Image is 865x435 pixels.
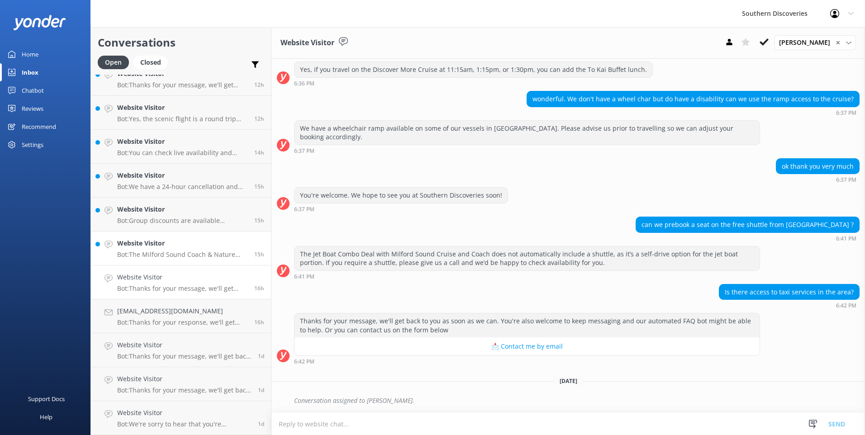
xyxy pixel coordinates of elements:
a: Website VisitorBot:The Milford Sound Coach & Nature Cruise is a day trip lasting 12.5 hours when ... [91,232,271,265]
span: ✕ [836,38,840,47]
p: Bot: Group discounts are available depending on the size of the group, the product you're looking... [117,217,247,225]
h4: Website Visitor [117,204,247,214]
a: [EMAIL_ADDRESS][DOMAIN_NAME]Bot:Thanks for your response, we'll get back to you as soon as we can... [91,299,271,333]
p: Bot: Yes, the scenic flight is a round trip departing from [GEOGRAPHIC_DATA] or [GEOGRAPHIC_DATA]. [117,115,247,123]
div: Support Docs [28,390,65,408]
span: 09:09pm 17-Aug-2025 (UTC +12:00) Pacific/Auckland [254,149,264,156]
span: 07:32pm 17-Aug-2025 (UTC +12:00) Pacific/Auckland [254,217,264,224]
a: Website VisitorBot:Thanks for your message, we'll get back to you as soon as we can. You're also ... [91,367,271,401]
div: 2025-08-17T23:21:37.311 [277,393,860,408]
div: 06:36pm 17-Aug-2025 (UTC +12:00) Pacific/Auckland [294,80,653,86]
span: 10:24pm 17-Aug-2025 (UTC +12:00) Pacific/Auckland [254,115,264,123]
div: Is there access to taxi services in the area? [719,284,859,300]
button: 📩 Contact me by email [295,337,760,355]
span: 01:14am 17-Aug-2025 (UTC +12:00) Pacific/Auckland [258,352,264,360]
div: Settings [22,136,43,154]
a: Website VisitorBot:You can check live availability and book your Milford Sound adventure on our w... [91,130,271,164]
div: 06:41pm 17-Aug-2025 (UTC +12:00) Pacific/Auckland [294,273,760,279]
a: Closed [133,57,172,67]
div: 06:42pm 17-Aug-2025 (UTC +12:00) Pacific/Auckland [294,358,760,364]
p: Bot: Thanks for your response, we'll get back to you as soon as we can during opening hours. [117,318,247,326]
div: Yes, if you travel on the Discover More Cruise at 11:15am, 1:15pm, or 1:30pm, you can add the To ... [295,62,652,77]
a: Website VisitorBot:We're sorry to hear that you're encountering issues with our website. Please f... [91,401,271,435]
div: You're welcome. We hope to see you at Southern Discoveries soon! [295,188,508,203]
a: Open [98,57,133,67]
strong: 6:37 PM [294,207,314,212]
div: wonderful. We don't have a wheel char but do have a disability can we use the ramp access to the ... [527,91,859,107]
p: Bot: We have a 24-hour cancellation and amendment policy. If you notify us more than 24 hours bef... [117,183,247,191]
div: can we prebook a seat on the free shuttle from [GEOGRAPHIC_DATA] ? [636,217,859,232]
div: The Jet Boat Combo Deal with Milford Sound Cruise and Coach does not automatically include a shut... [295,246,760,270]
img: yonder-white-logo.png [14,15,66,30]
div: Assign User [775,35,856,50]
strong: 6:42 PM [294,359,314,364]
div: 06:37pm 17-Aug-2025 (UTC +12:00) Pacific/Auckland [294,206,508,212]
div: Reviews [22,99,43,118]
div: Thanks for your message, we'll get back to you as soon as we can. You're also welcome to keep mes... [295,313,760,337]
div: Help [40,408,52,426]
strong: 6:37 PM [836,177,856,183]
p: Bot: Thanks for your message, we'll get back to you as soon as we can. You're also welcome to kee... [117,352,251,360]
div: 06:37pm 17-Aug-2025 (UTC +12:00) Pacific/Auckland [776,176,860,183]
div: Recommend [22,118,56,136]
h4: Website Visitor [117,238,247,248]
strong: 6:42 PM [836,303,856,308]
div: Inbox [22,63,38,81]
strong: 6:41 PM [836,236,856,241]
div: Chatbot [22,81,44,99]
p: Bot: Thanks for your message, we'll get back to you as soon as we can. You're also welcome to kee... [117,284,247,293]
div: 06:41pm 17-Aug-2025 (UTC +12:00) Pacific/Auckland [636,235,860,241]
p: Bot: Thanks for your message, we'll get back to you as soon as we can. You're also welcome to kee... [117,81,247,89]
div: ok thank you very much [776,159,859,174]
div: 06:42pm 17-Aug-2025 (UTC +12:00) Pacific/Auckland [719,302,860,308]
span: 09:18pm 16-Aug-2025 (UTC +12:00) Pacific/Auckland [258,420,264,428]
div: Home [22,45,38,63]
h4: Website Visitor [117,137,247,147]
h4: Website Visitor [117,272,247,282]
span: 06:33pm 17-Aug-2025 (UTC +12:00) Pacific/Auckland [254,318,264,326]
h2: Conversations [98,34,264,51]
a: Website VisitorBot:Thanks for your message, we'll get back to you as soon as we can. You're also ... [91,62,271,96]
p: Bot: We're sorry to hear that you're encountering issues with our website. Please feel free to co... [117,420,251,428]
span: 06:42pm 17-Aug-2025 (UTC +12:00) Pacific/Auckland [254,284,264,292]
div: Open [98,56,129,69]
h4: Website Visitor [117,103,247,113]
h4: [EMAIL_ADDRESS][DOMAIN_NAME] [117,306,247,316]
strong: 6:36 PM [294,81,314,86]
h4: Website Visitor [117,374,251,384]
span: 07:24pm 17-Aug-2025 (UTC +12:00) Pacific/Auckland [254,251,264,258]
span: 12:26am 17-Aug-2025 (UTC +12:00) Pacific/Auckland [258,386,264,394]
a: Website VisitorBot:Thanks for your message, we'll get back to you as soon as we can. You're also ... [91,333,271,367]
a: Website VisitorBot:Yes, the scenic flight is a round trip departing from [GEOGRAPHIC_DATA] or [GE... [91,96,271,130]
strong: 6:37 PM [836,110,856,116]
span: 08:14pm 17-Aug-2025 (UTC +12:00) Pacific/Auckland [254,183,264,190]
div: We have a wheelchair ramp available on some of our vessels in [GEOGRAPHIC_DATA]. Please advise us... [295,121,760,145]
div: Closed [133,56,168,69]
h3: Website Visitor [280,37,334,49]
p: Bot: Thanks for your message, we'll get back to you as soon as we can. You're also welcome to kee... [117,386,251,394]
strong: 6:37 PM [294,148,314,154]
span: [DATE] [554,377,583,385]
p: Bot: The Milford Sound Coach & Nature Cruise is a day trip lasting 12.5 hours when departing from... [117,251,247,259]
p: Bot: You can check live availability and book your Milford Sound adventure on our website. [117,149,247,157]
div: 06:37pm 17-Aug-2025 (UTC +12:00) Pacific/Auckland [527,109,860,116]
h4: Website Visitor [117,408,251,418]
div: Conversation assigned to [PERSON_NAME]. [294,393,860,408]
h4: Website Visitor [117,340,251,350]
span: 11:01pm 17-Aug-2025 (UTC +12:00) Pacific/Auckland [254,81,264,89]
a: Website VisitorBot:Group discounts are available depending on the size of the group, the product ... [91,198,271,232]
a: Website VisitorBot:We have a 24-hour cancellation and amendment policy. If you notify us more tha... [91,164,271,198]
span: [PERSON_NAME] [779,38,836,47]
div: 06:37pm 17-Aug-2025 (UTC +12:00) Pacific/Auckland [294,147,760,154]
h4: Website Visitor [117,170,247,180]
strong: 6:41 PM [294,274,314,279]
a: Website VisitorBot:Thanks for your message, we'll get back to you as soon as we can. You're also ... [91,265,271,299]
